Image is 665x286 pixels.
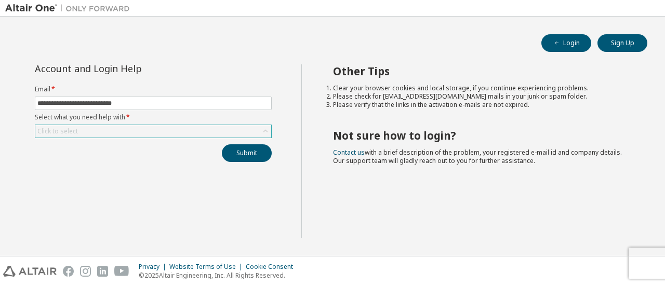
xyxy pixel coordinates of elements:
[63,266,74,277] img: facebook.svg
[35,113,272,121] label: Select what you need help with
[169,263,246,271] div: Website Terms of Use
[97,266,108,277] img: linkedin.svg
[35,64,224,73] div: Account and Login Help
[597,34,647,52] button: Sign Up
[139,271,299,280] p: © 2025 Altair Engineering, Inc. All Rights Reserved.
[333,92,629,101] li: Please check for [EMAIL_ADDRESS][DOMAIN_NAME] mails in your junk or spam folder.
[222,144,272,162] button: Submit
[333,101,629,109] li: Please verify that the links in the activation e-mails are not expired.
[246,263,299,271] div: Cookie Consent
[139,263,169,271] div: Privacy
[333,148,622,165] span: with a brief description of the problem, your registered e-mail id and company details. Our suppo...
[5,3,135,13] img: Altair One
[35,85,272,93] label: Email
[35,125,271,138] div: Click to select
[333,84,629,92] li: Clear your browser cookies and local storage, if you continue experiencing problems.
[80,266,91,277] img: instagram.svg
[114,266,129,277] img: youtube.svg
[333,129,629,142] h2: Not sure how to login?
[541,34,591,52] button: Login
[333,64,629,78] h2: Other Tips
[3,266,57,277] img: altair_logo.svg
[333,148,365,157] a: Contact us
[37,127,78,135] div: Click to select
